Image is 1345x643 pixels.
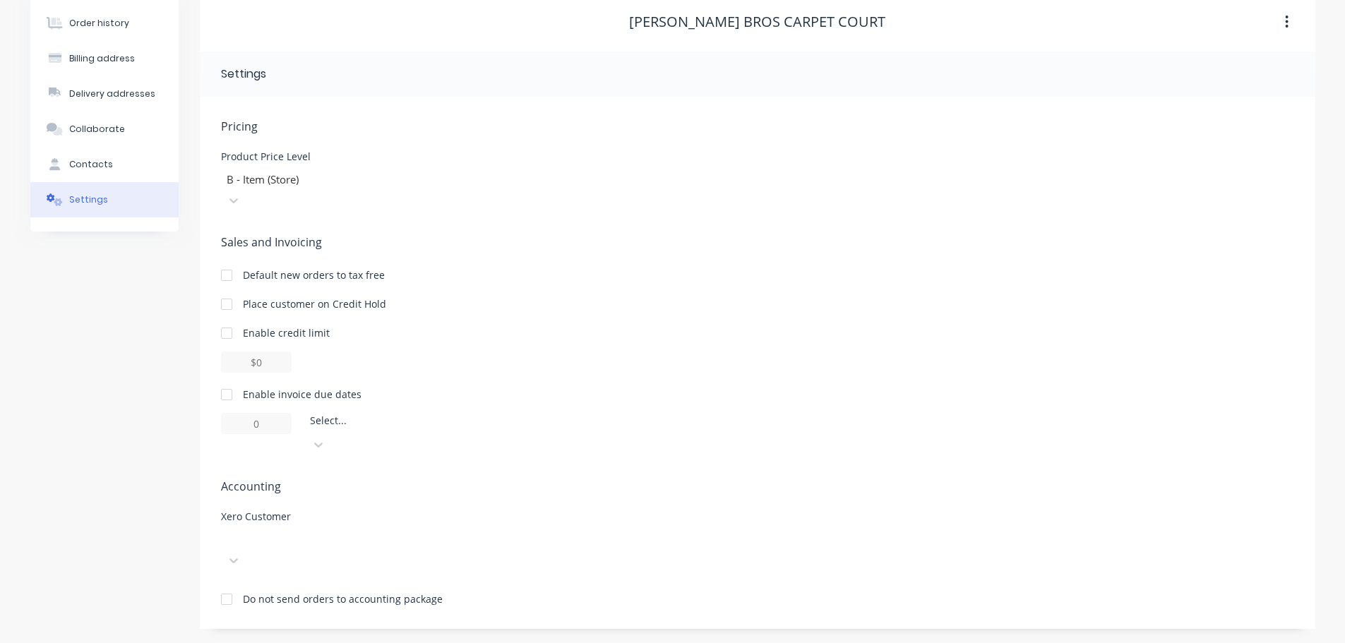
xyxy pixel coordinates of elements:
[221,413,292,434] input: 0
[243,268,385,282] div: Default new orders to tax free
[221,512,433,522] div: Xero Customer
[243,296,386,311] div: Place customer on Credit Hold
[30,76,179,112] button: Delivery addresses
[310,413,513,428] div: Select...
[243,325,330,340] div: Enable credit limit
[69,193,108,206] div: Settings
[69,123,125,136] div: Collaborate
[243,387,361,402] div: Enable invoice due dates
[221,478,1294,495] span: Accounting
[30,112,179,147] button: Collaborate
[30,6,179,41] button: Order history
[30,147,179,182] button: Contacts
[69,158,113,171] div: Contacts
[221,351,292,373] input: $0
[69,17,129,30] div: Order history
[30,182,179,217] button: Settings
[221,66,266,83] div: Settings
[243,591,443,606] div: Do not send orders to accounting package
[69,52,135,65] div: Billing address
[221,118,1294,135] span: Pricing
[69,88,155,100] div: Delivery addresses
[221,234,1294,251] span: Sales and Invoicing
[629,13,885,30] div: [PERSON_NAME] Bros Carpet Court
[221,152,433,162] div: Product Price Level
[30,41,179,76] button: Billing address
